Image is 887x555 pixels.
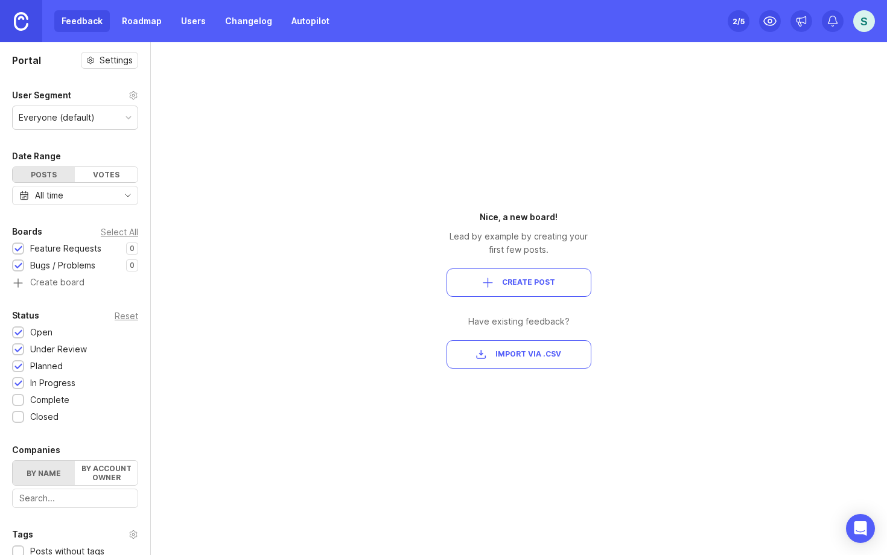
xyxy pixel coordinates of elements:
[284,10,337,32] a: Autopilot
[12,53,41,68] h1: Portal
[174,10,213,32] a: Users
[115,312,138,319] div: Reset
[14,12,28,31] img: Canny Home
[12,278,138,289] a: Create board
[12,224,42,239] div: Boards
[447,211,591,224] div: Nice, a new board!
[115,10,169,32] a: Roadmap
[12,527,33,542] div: Tags
[853,10,875,32] button: S
[30,326,52,339] div: Open
[30,360,63,373] div: Planned
[19,492,131,505] input: Search...
[19,111,95,124] div: Everyone (default)
[733,13,745,30] div: 2 /5
[12,88,71,103] div: User Segment
[447,230,591,256] div: Lead by example by creating your first few posts.
[447,340,591,369] button: Import via .csv
[30,259,95,272] div: Bugs / Problems
[13,461,75,485] label: By name
[75,461,137,485] label: By account owner
[728,10,749,32] button: 2/5
[30,242,101,255] div: Feature Requests
[130,261,135,270] p: 0
[81,52,138,69] button: Settings
[35,189,63,202] div: All time
[30,393,69,407] div: Complete
[101,229,138,235] div: Select All
[218,10,279,32] a: Changelog
[118,191,138,200] svg: toggle icon
[30,376,75,390] div: In Progress
[447,315,591,328] div: Have existing feedback?
[75,167,137,182] div: Votes
[447,268,591,297] button: Create Post
[30,343,87,356] div: Under Review
[30,410,59,423] div: Closed
[12,149,61,163] div: Date Range
[12,443,60,457] div: Companies
[846,514,875,543] div: Open Intercom Messenger
[502,277,555,288] span: Create Post
[12,308,39,323] div: Status
[13,167,75,182] div: Posts
[100,54,133,66] span: Settings
[495,349,561,360] span: Import via .csv
[130,244,135,253] p: 0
